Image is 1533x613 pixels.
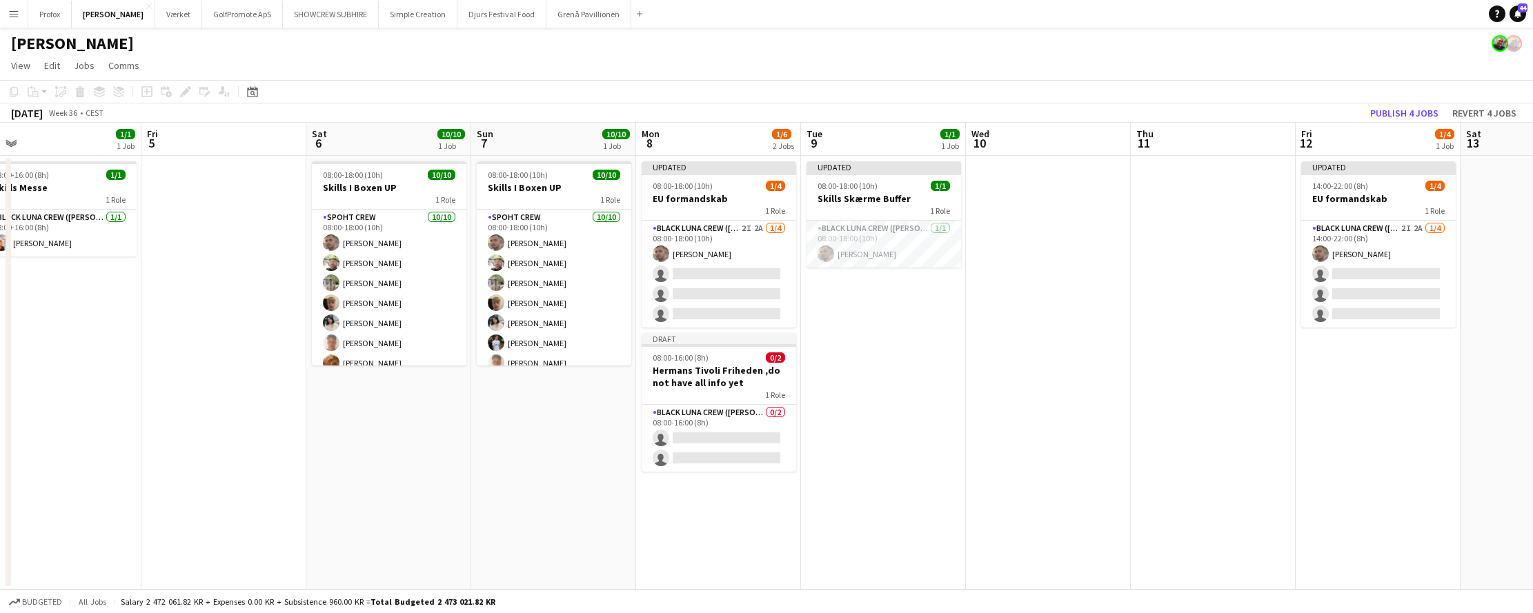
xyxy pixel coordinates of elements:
div: CEST [86,108,103,118]
button: Grenå Pavillionen [546,1,631,28]
button: GolfPromote ApS [202,1,283,28]
div: [DATE] [11,106,43,120]
button: Revert 4 jobs [1447,104,1522,122]
span: Budgeted [22,597,62,607]
span: Week 36 [46,108,80,118]
app-user-avatar: Danny Tranekær [1492,35,1508,52]
a: 44 [1510,6,1526,22]
a: View [6,57,36,74]
button: Værket [155,1,202,28]
app-user-avatar: Danny Tranekær [1505,35,1522,52]
span: Total Budgeted 2 473 021.82 KR [370,596,495,607]
button: Simple Creation [379,1,457,28]
span: View [11,59,30,72]
button: [PERSON_NAME] [72,1,155,28]
button: Djurs Festival Food [457,1,546,28]
a: Comms [103,57,145,74]
button: Profox [28,1,72,28]
span: Edit [44,59,60,72]
a: Jobs [68,57,100,74]
a: Edit [39,57,66,74]
div: Salary 2 472 061.82 KR + Expenses 0.00 KR + Subsistence 960.00 KR = [121,596,495,607]
button: SHOWCREW SUBHIRE [283,1,379,28]
span: 44 [1518,3,1527,12]
button: Publish 4 jobs [1365,104,1444,122]
span: Comms [108,59,139,72]
span: Jobs [74,59,95,72]
h1: [PERSON_NAME] [11,33,134,54]
button: Budgeted [7,594,64,610]
span: All jobs [76,596,109,607]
